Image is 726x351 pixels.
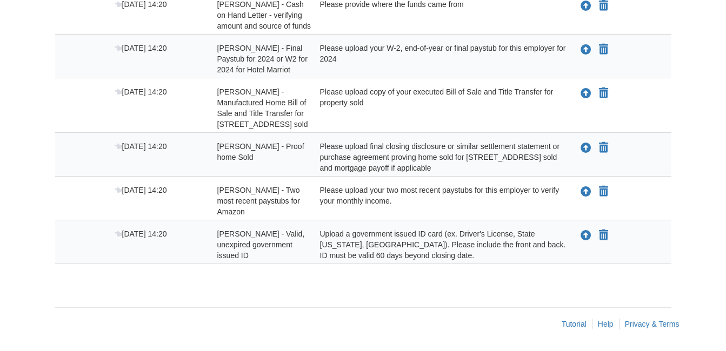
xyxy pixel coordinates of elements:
[312,43,569,75] div: Please upload your W-2, end-of-year or final paystub for this employer for 2024
[598,87,609,100] button: Declare Yaimys Justiz Guerreros - Manufactured Home Bill of Sale and Title Transfer for 5515 118t...
[312,185,569,217] div: Please upload your two most recent paystubs for this employer to verify your monthly income.
[217,186,300,216] span: [PERSON_NAME] - Two most recent paystubs for Amazon
[115,142,167,151] span: [DATE] 14:20
[115,44,167,52] span: [DATE] 14:20
[312,86,569,130] div: Please upload copy of your executed Bill of Sale and Title Transfer for property sold
[598,320,614,328] a: Help
[598,185,609,198] button: Declare Yaimys Justiz Guerreros - Two most recent paystubs for Amazon not applicable
[217,142,304,161] span: [PERSON_NAME] - Proof home Sold
[115,87,167,96] span: [DATE] 14:20
[312,141,569,173] div: Please upload final closing disclosure or similar settlement statement or purchase agreement prov...
[217,230,305,260] span: [PERSON_NAME] - Valid, unexpired government issued ID
[312,228,569,261] div: Upload a government issued ID card (ex. Driver's License, State [US_STATE], [GEOGRAPHIC_DATA]). P...
[580,185,592,199] button: Upload Yaimys Justiz Guerreros - Two most recent paystubs for Amazon
[217,44,308,74] span: [PERSON_NAME] - Final Paystub for 2024 or W2 for 2024 for Hotel Marriot
[562,320,587,328] a: Tutorial
[115,230,167,238] span: [DATE] 14:20
[580,86,592,100] button: Upload Yaimys Justiz Guerreros - Manufactured Home Bill of Sale and Title Transfer for 5515 118th...
[115,186,167,194] span: [DATE] 14:20
[217,87,308,129] span: [PERSON_NAME] - Manufactured Home Bill of Sale and Title Transfer for [STREET_ADDRESS] sold
[580,43,592,57] button: Upload Yaimys Justiz Guerreros - Final Paystub for 2024 or W2 for 2024 for Hotel Marriot
[580,228,592,242] button: Upload Yaimys Justiz Guerreros - Valid, unexpired government issued ID
[598,43,609,56] button: Declare Yaimys Justiz Guerreros - Final Paystub for 2024 or W2 for 2024 for Hotel Marriot not app...
[625,320,680,328] a: Privacy & Terms
[598,141,609,154] button: Declare Yaimys Justiz Guerreros - Proof home Sold not applicable
[598,229,609,242] button: Declare Yaimys Justiz Guerreros - Valid, unexpired government issued ID not applicable
[580,141,592,155] button: Upload Yaimys Justiz Guerreros - Proof home Sold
